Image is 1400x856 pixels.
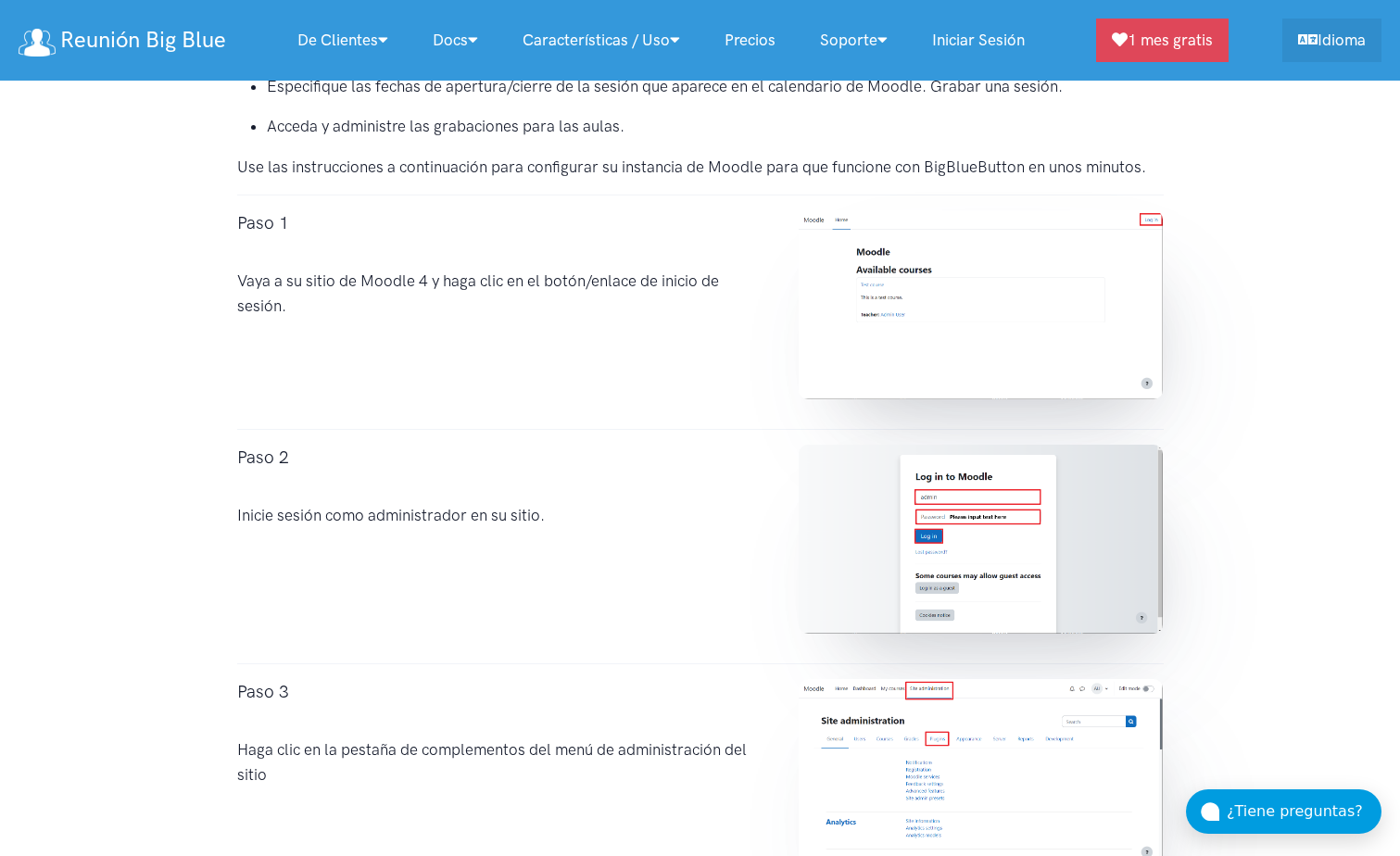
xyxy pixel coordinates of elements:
[1186,789,1381,834] button: ¿Tiene preguntas?
[267,114,1164,139] p: Acceda y administre las grabaciones para las aulas.
[410,20,500,60] a: Docs
[500,20,702,60] a: Características / uso
[1096,19,1229,62] a: 1 mes gratis
[799,210,1163,399] img: moodle4-setup-1.png
[237,445,763,471] h4: Paso 2
[237,210,763,236] h4: Paso 1
[237,679,763,705] h4: Paso 3
[1227,799,1381,824] div: ¿Tiene preguntas?
[799,445,1163,634] img: moodle4-setup-2.png
[1282,19,1381,62] a: Idioma
[702,20,798,60] a: Precios
[19,20,226,60] a: Reunión Big Blue
[275,20,410,60] a: De clientes
[237,155,1164,180] p: Use las instrucciones a continuación para configurar su instancia de Moodle para que funcione con...
[219,445,781,648] div: Inicie sesión como administrador en su sitio.
[267,74,1164,99] p: Especifique las fechas de apertura/cierre de la sesión que aparece en el calendario de Moodle. Gr...
[19,29,56,57] img: logo
[910,20,1047,60] a: Iniciar sesión
[219,210,781,414] div: Vaya a su sitio de Moodle 4 y haga clic en el botón/enlace de inicio de sesión.
[798,20,910,60] a: Soporte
